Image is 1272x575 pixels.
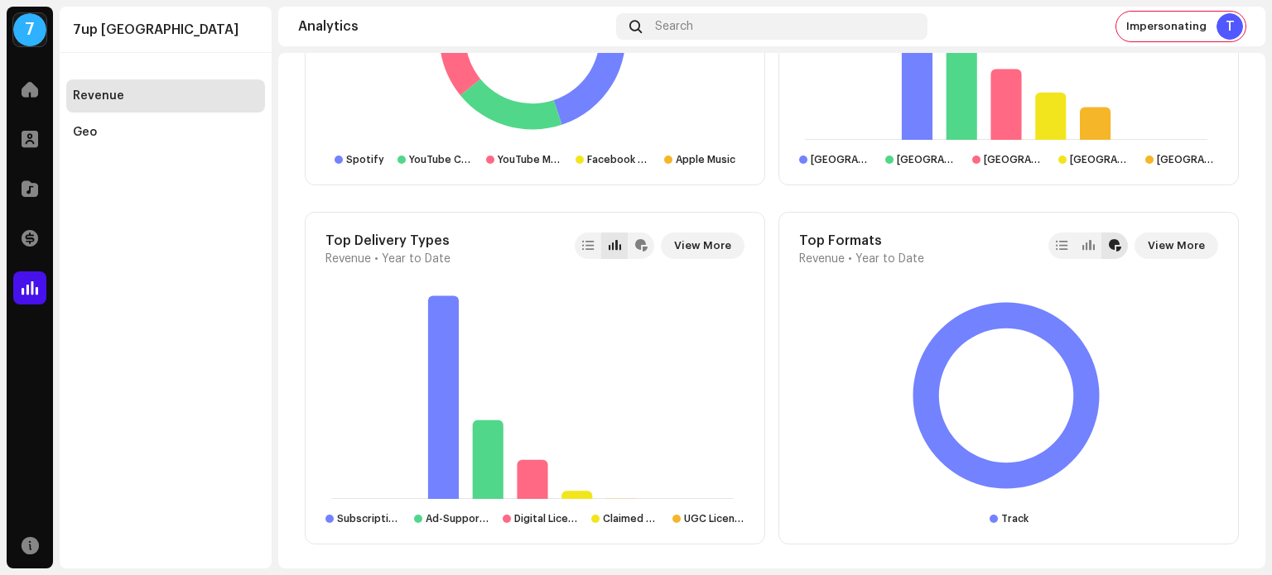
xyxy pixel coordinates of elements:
div: Revenue [73,89,124,103]
div: Facebook Audio Library [587,153,651,166]
span: Revenue [325,252,371,266]
div: Subscription Streaming [337,512,401,525]
span: Year to Date [855,252,924,266]
div: Top Formats [799,232,924,249]
re-m-nav-item: Geo [66,116,265,149]
div: Track [1001,512,1029,525]
div: United States of America [811,153,872,166]
div: Ad-Supported Streaming [426,512,489,525]
span: View More [1148,229,1205,262]
div: Canada [1070,153,1131,166]
div: UGC Licensing [684,512,744,525]
div: Digital Licensing [514,512,578,525]
div: T [1217,13,1243,40]
span: Revenue [799,252,845,266]
re-m-nav-item: Revenue [66,79,265,113]
div: Claimed UGC [603,512,658,525]
span: View More [674,229,731,262]
div: Spotify [346,153,384,166]
button: View More [661,232,744,259]
div: India [1157,153,1218,166]
div: YouTube Content ID [409,153,473,166]
div: Apple Music [676,153,735,166]
div: YouTube Music [498,153,561,166]
span: • [848,252,852,266]
div: Analytics [298,20,609,33]
span: Impersonating [1126,20,1207,33]
button: View More [1135,232,1218,259]
span: Year to Date [382,252,450,266]
div: Pakistan [897,153,958,166]
span: • [374,252,378,266]
div: Geo [73,126,97,139]
div: Top Delivery Types [325,232,450,249]
div: United Kingdom [984,153,1045,166]
span: Search [655,20,693,33]
div: 7 [13,13,46,46]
